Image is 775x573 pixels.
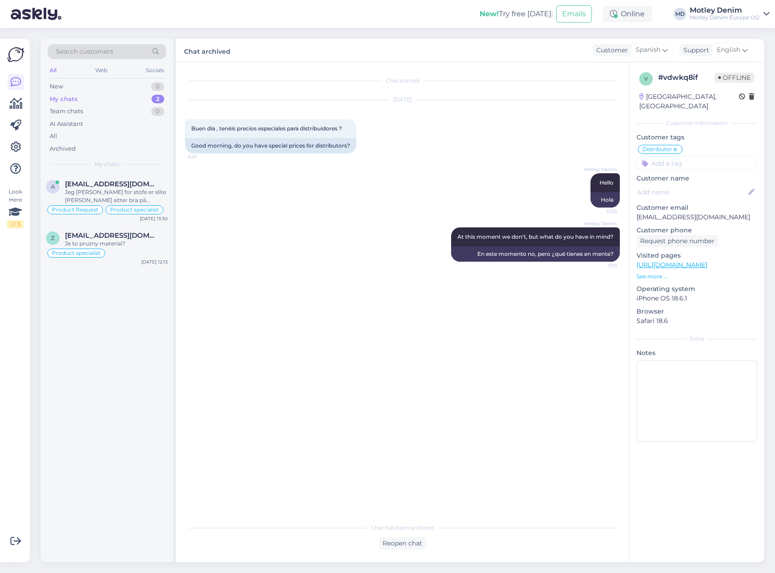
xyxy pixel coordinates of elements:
p: Notes [637,348,757,358]
p: Customer name [637,174,757,183]
span: z [51,235,55,241]
span: v [644,75,648,82]
div: Reopen chat [379,537,426,550]
label: Chat archived [184,44,231,56]
div: Online [603,6,652,22]
div: [DATE] 13:30 [140,215,168,222]
div: AI Assistant [50,120,83,129]
span: 11:20 [583,208,617,215]
span: Motley Denim [583,220,617,227]
p: Operating system [637,284,757,294]
span: Product specialist [52,250,101,256]
button: Emails [556,5,592,23]
div: 2 / 3 [7,220,23,228]
div: Jeg [PERSON_NAME] for stofe er slite [PERSON_NAME] sitter bra på [PERSON_NAME] [PERSON_NAME] å [P... [65,188,168,204]
div: [DATE] [185,96,620,104]
span: Buen día , tenéis precios especiales para distribuidores ? [191,125,342,132]
div: Good morning, do you have special prices for distributors? [185,138,356,153]
p: Browser [637,307,757,316]
p: iPhone OS 18.6.1 [637,294,757,303]
div: # vdwkq8if [658,72,715,83]
div: MD [674,8,686,20]
b: New! [480,9,499,18]
span: Spanish [636,45,660,55]
p: Customer tags [637,133,757,142]
span: Hello [600,179,614,186]
div: All [50,132,57,141]
p: Customer email [637,203,757,213]
input: Add a tag [637,157,757,170]
div: Je to pruzny material? [65,240,168,248]
span: My chats [95,160,119,168]
div: Customer information [637,119,757,127]
div: En este momento no, pero ¿qué tienes en mente? [451,246,620,262]
span: English [717,45,740,55]
a: Motley DenimMotley Denim Europe OÜ [690,7,770,21]
div: Socials [144,65,166,76]
span: 11:17 [188,154,221,161]
p: Visited pages [637,251,757,260]
div: [DATE] 12:13 [141,259,168,265]
div: Customer [593,46,628,55]
div: Chat started [185,77,620,85]
div: Hola [590,192,620,208]
div: Support [680,46,709,55]
span: Search customers [56,47,113,56]
div: Extra [637,335,757,343]
div: New [50,82,63,91]
div: 2 [152,95,164,104]
span: Motley Denim [583,166,617,173]
div: All [48,65,58,76]
div: Look Here [7,188,23,228]
div: [GEOGRAPHIC_DATA], [GEOGRAPHIC_DATA] [639,92,739,111]
div: Team chats [50,107,83,116]
span: Product Request [52,207,98,213]
div: Request phone number [637,235,718,247]
div: Try free [DATE]: [480,9,553,19]
div: 0 [151,82,164,91]
div: Motley Denim [690,7,760,14]
span: Product specialist [110,207,159,213]
p: Customer phone [637,226,757,235]
div: My chats [50,95,78,104]
img: Askly Logo [7,46,24,63]
span: Offline [715,73,754,83]
div: 0 [151,107,164,116]
p: Safari 18.6 [637,316,757,326]
div: Web [93,65,109,76]
input: Add name [637,187,747,197]
span: Chat has been archived [371,524,434,532]
span: At this moment we don't, but what do you have in mind? [457,233,614,240]
span: 11:21 [583,262,617,269]
span: a [51,183,55,190]
div: Archived [50,144,76,153]
a: [URL][DOMAIN_NAME] [637,261,707,269]
span: Distributor [642,147,672,152]
p: See more ... [637,273,757,281]
span: zetts28@seznam.cz [65,231,159,240]
span: andersrobertjohansen@hotmail.com [65,180,159,188]
div: Motley Denim Europe OÜ [690,14,760,21]
p: [EMAIL_ADDRESS][DOMAIN_NAME] [637,213,757,222]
